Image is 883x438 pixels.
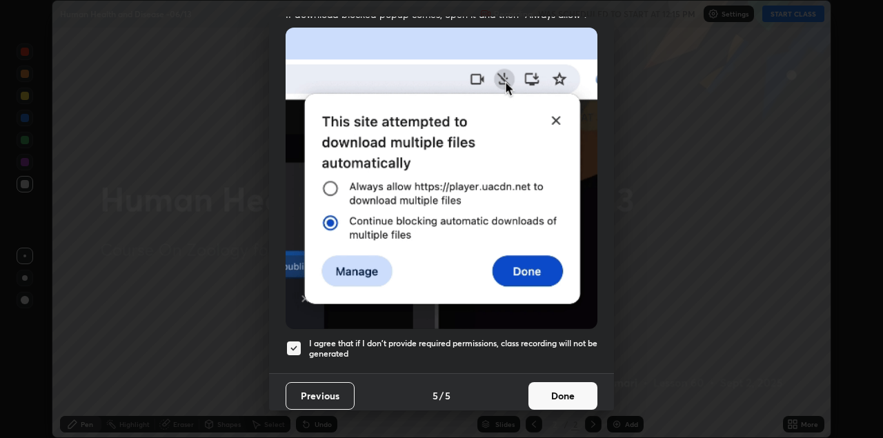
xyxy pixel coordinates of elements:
button: Done [528,382,597,410]
h4: / [439,388,444,403]
button: Previous [286,382,355,410]
h5: I agree that if I don't provide required permissions, class recording will not be generated [309,338,597,359]
img: downloads-permission-blocked.gif [286,28,597,329]
h4: 5 [433,388,438,403]
h4: 5 [445,388,450,403]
